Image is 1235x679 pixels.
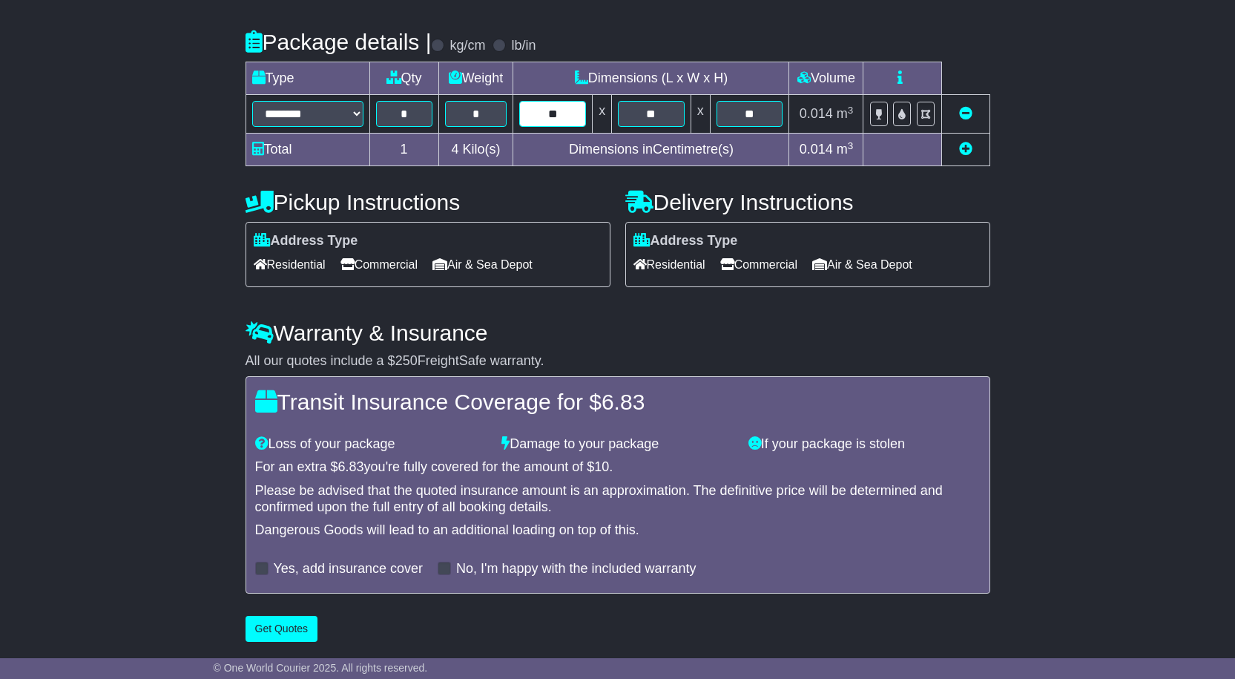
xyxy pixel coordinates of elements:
[494,436,741,453] div: Damage to your package
[633,253,705,276] span: Residential
[848,140,854,151] sup: 3
[340,253,418,276] span: Commercial
[959,142,972,157] a: Add new item
[246,62,369,95] td: Type
[432,253,533,276] span: Air & Sea Depot
[449,38,485,54] label: kg/cm
[255,522,981,539] div: Dangerous Goods will lead to an additional loading on top of this.
[602,390,645,414] span: 6.83
[248,436,495,453] div: Loss of your package
[837,142,854,157] span: m
[246,321,990,345] h4: Warranty & Insurance
[837,106,854,121] span: m
[741,436,988,453] div: If your package is stolen
[848,105,854,116] sup: 3
[789,62,863,95] td: Volume
[513,134,789,166] td: Dimensions in Centimetre(s)
[255,390,981,414] h4: Transit Insurance Coverage for $
[246,134,369,166] td: Total
[255,483,981,515] div: Please be advised that the quoted insurance amount is an approximation. The definitive price will...
[438,62,513,95] td: Weight
[369,62,438,95] td: Qty
[246,190,610,214] h4: Pickup Instructions
[254,253,326,276] span: Residential
[625,190,990,214] h4: Delivery Instructions
[246,30,432,54] h4: Package details |
[800,142,833,157] span: 0.014
[214,662,428,674] span: © One World Courier 2025. All rights reserved.
[593,95,612,134] td: x
[456,561,696,577] label: No, I'm happy with the included warranty
[274,561,423,577] label: Yes, add insurance cover
[438,134,513,166] td: Kilo(s)
[369,134,438,166] td: 1
[691,95,710,134] td: x
[254,233,358,249] label: Address Type
[720,253,797,276] span: Commercial
[633,233,738,249] label: Address Type
[800,106,833,121] span: 0.014
[959,106,972,121] a: Remove this item
[511,38,536,54] label: lb/in
[812,253,912,276] span: Air & Sea Depot
[395,353,418,368] span: 250
[246,616,318,642] button: Get Quotes
[255,459,981,476] div: For an extra $ you're fully covered for the amount of $ .
[594,459,609,474] span: 10
[451,142,458,157] span: 4
[513,62,789,95] td: Dimensions (L x W x H)
[246,353,990,370] div: All our quotes include a $ FreightSafe warranty.
[338,459,364,474] span: 6.83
